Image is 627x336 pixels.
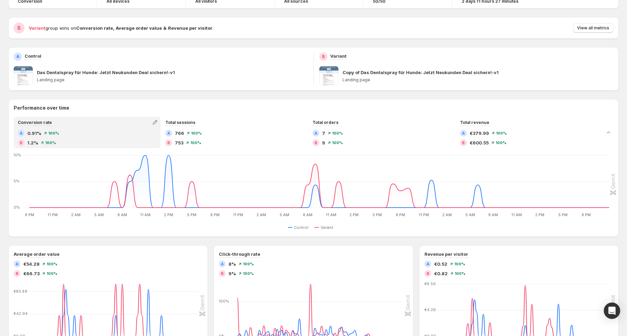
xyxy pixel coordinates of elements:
[175,130,184,137] span: 766
[14,104,613,111] h2: Performance over time
[322,54,325,59] h2: B
[46,271,57,276] span: 100 %
[424,308,436,312] text: €4.29
[419,212,429,217] text: 11 PM
[190,141,201,145] span: 100 %
[219,251,260,257] h3: Click-through rate
[29,25,213,31] span: group wins on .
[465,212,475,217] text: 5 AM
[14,251,59,257] h3: Average order value
[434,261,447,267] span: €0.52
[175,139,183,146] span: 753
[373,212,382,217] text: 5 PM
[14,311,28,316] text: €42.94
[233,212,243,217] text: 11 PM
[243,262,254,266] span: 100 %
[424,281,436,286] text: €8.59
[25,53,41,59] p: Control
[330,53,347,59] p: Variant
[221,262,224,266] h2: A
[14,66,33,85] img: Das Dentalspray für Hunde: Jetzt Neukunden Deal sichern!-v1
[319,66,338,85] img: Copy of Das Dentalspray für Hunde: Jetzt Neukunden Deal sichern!-v1
[280,212,289,217] text: 5 AM
[23,261,40,267] span: €54.28
[71,212,81,217] text: 2 AM
[256,212,266,217] text: 2 AM
[27,139,38,146] span: 1.2%
[511,212,522,217] text: 11 AM
[427,262,429,266] h2: A
[16,54,19,59] h2: A
[27,130,41,137] span: 0.91%
[25,212,34,217] text: 8 PM
[454,262,465,266] span: 100 %
[76,25,113,31] strong: Conversion rate
[496,141,506,145] span: 100 %
[168,25,212,31] strong: Revenue per visitor
[140,212,151,217] text: 11 AM
[37,69,175,76] p: Das Dentalspray für Hunde: Jetzt Neukunden Deal sichern!-v1
[164,212,173,217] text: 2 PM
[434,270,448,277] span: €0.82
[427,271,429,276] h2: B
[349,212,359,217] text: 2 PM
[113,25,114,31] strong: ,
[210,212,220,217] text: 8 PM
[558,212,568,217] text: 5 PM
[187,212,196,217] text: 5 PM
[332,131,343,135] span: 100 %
[37,77,308,83] p: Landing page
[470,139,489,146] span: €600.55
[46,262,57,266] span: 100 %
[23,270,40,277] span: €66.73
[228,261,236,267] span: 8%
[573,23,613,33] button: View all metrics
[16,271,18,276] h2: B
[326,212,336,217] text: 11 AM
[17,25,21,31] h2: B
[315,131,317,135] h2: A
[14,179,19,184] text: 5%
[582,212,591,217] text: 8 PM
[343,69,499,76] p: Copy of Das Dentalspray für Hunde: Jetzt Neukunden Deal sichern!-v1
[488,212,498,217] text: 8 AM
[29,25,45,31] span: Variant
[455,271,465,276] span: 100 %
[462,131,465,135] h2: A
[322,130,325,137] span: 7
[94,212,104,217] text: 5 AM
[462,141,465,145] h2: B
[16,262,18,266] h2: A
[47,212,58,217] text: 11 PM
[167,131,170,135] h2: A
[163,25,167,31] strong: &
[243,271,254,276] span: 100 %
[18,120,52,125] span: Conversion rate
[219,299,229,304] text: 100%
[288,223,311,232] button: Control
[14,153,21,157] text: 10%
[496,131,507,135] span: 100 %
[303,212,312,217] text: 8 AM
[315,223,336,232] button: Variant
[48,131,59,135] span: 100 %
[20,141,23,145] h2: B
[117,212,127,217] text: 8 AM
[116,25,162,31] strong: Average order value
[167,141,170,145] h2: B
[604,128,613,137] button: Collapse chart
[191,131,202,135] span: 100 %
[396,212,405,217] text: 8 PM
[442,212,452,217] text: 2 AM
[14,205,20,210] text: 0%
[45,141,56,145] span: 100 %
[604,303,620,319] div: Open Intercom Messenger
[322,139,325,146] span: 9
[424,251,468,257] h3: Revenue per visitor
[315,141,317,145] h2: B
[343,77,614,83] p: Landing page
[535,212,544,217] text: 2 PM
[221,271,224,276] h2: B
[14,289,28,294] text: €85.88
[294,225,308,230] span: Control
